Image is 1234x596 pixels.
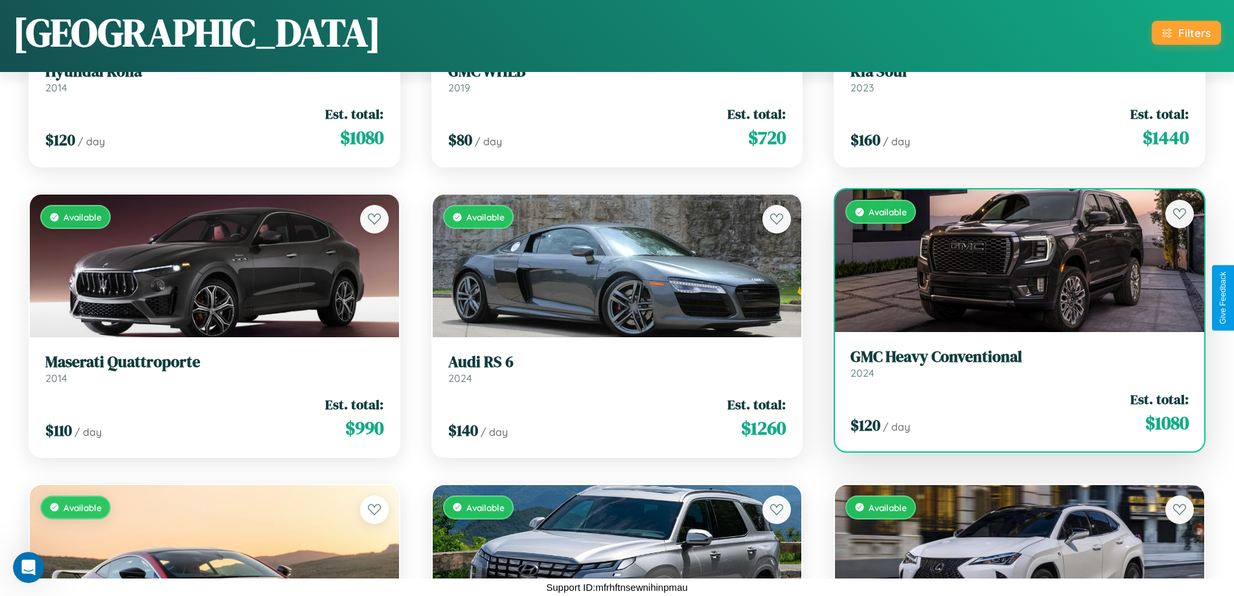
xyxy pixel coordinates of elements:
span: $ 720 [748,125,786,150]
span: 2014 [45,81,67,94]
span: $ 1080 [340,125,383,150]
a: GMC WHEB2019 [448,62,786,94]
span: $ 120 [45,129,75,150]
span: Available [869,206,907,217]
span: Est. total: [727,104,786,123]
span: $ 1080 [1145,410,1189,436]
span: Est. total: [1130,104,1189,123]
a: Maserati Quattroporte2014 [45,353,383,385]
a: GMC Heavy Conventional2024 [851,348,1189,379]
span: $ 160 [851,129,880,150]
span: $ 1440 [1143,125,1189,150]
span: 2023 [851,81,874,94]
p: Support ID: mfrhftnsewnihinpmau [546,578,687,596]
span: Est. total: [325,395,383,414]
span: / day [883,135,910,148]
span: $ 1260 [741,415,786,441]
span: Available [869,502,907,513]
span: $ 80 [448,129,472,150]
h3: Kia Soul [851,62,1189,81]
span: / day [74,425,102,438]
span: 2024 [448,372,472,385]
span: Available [63,211,102,222]
a: Kia Soul2023 [851,62,1189,94]
h3: GMC Heavy Conventional [851,348,1189,366]
h1: [GEOGRAPHIC_DATA] [13,6,381,59]
span: Available [466,211,505,222]
span: / day [883,420,910,433]
span: 2019 [448,81,470,94]
span: Available [466,502,505,513]
h3: Hyundai Kona [45,62,383,81]
span: 2014 [45,372,67,385]
div: Filters [1178,26,1211,40]
span: / day [481,425,508,438]
div: Give Feedback [1218,272,1228,324]
iframe: Intercom live chat [13,552,44,583]
span: Est. total: [727,395,786,414]
span: / day [475,135,502,148]
span: $ 110 [45,420,72,441]
button: Filters [1152,21,1221,45]
span: Available [63,502,102,513]
h3: Maserati Quattroporte [45,353,383,372]
a: Audi RS 62024 [448,353,786,385]
span: / day [78,135,105,148]
span: $ 990 [345,415,383,441]
span: $ 120 [851,414,880,436]
span: Est. total: [1130,390,1189,409]
a: Hyundai Kona2014 [45,62,383,94]
span: $ 140 [448,420,478,441]
h3: GMC WHEB [448,62,786,81]
span: Est. total: [325,104,383,123]
h3: Audi RS 6 [448,353,786,372]
span: 2024 [851,366,874,379]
